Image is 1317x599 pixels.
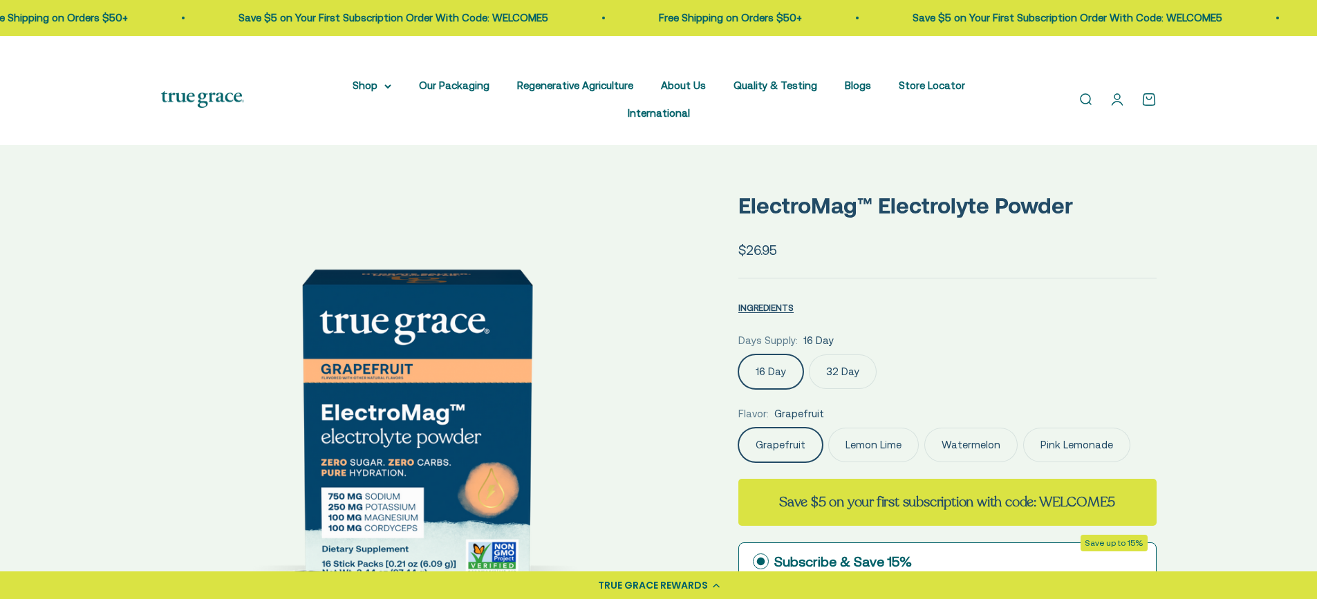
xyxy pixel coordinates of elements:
p: Save $5 on Your First Subscription Order With Code: WELCOME5 [906,10,1216,26]
a: Quality & Testing [734,79,817,91]
div: TRUE GRACE REWARDS [598,578,708,593]
a: Blogs [845,79,871,91]
legend: Days Supply: [738,332,798,349]
a: Store Locator [899,79,965,91]
p: ElectroMag™ Electrolyte Powder [738,188,1157,223]
span: Grapefruit [774,406,824,422]
span: INGREDIENTS [738,303,794,313]
a: Regenerative Agriculture [517,79,633,91]
a: Free Shipping on Orders $50+ [653,12,796,23]
span: 16 Day [803,332,834,349]
a: International [628,107,690,119]
legend: Flavor: [738,406,769,422]
summary: Shop [353,77,391,94]
a: Our Packaging [419,79,489,91]
a: About Us [661,79,706,91]
sale-price: $26.95 [738,240,777,260]
p: Save $5 on Your First Subscription Order With Code: WELCOME5 [232,10,542,26]
button: INGREDIENTS [738,299,794,316]
strong: Save $5 on your first subscription with code: WELCOME5 [779,493,1115,511]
